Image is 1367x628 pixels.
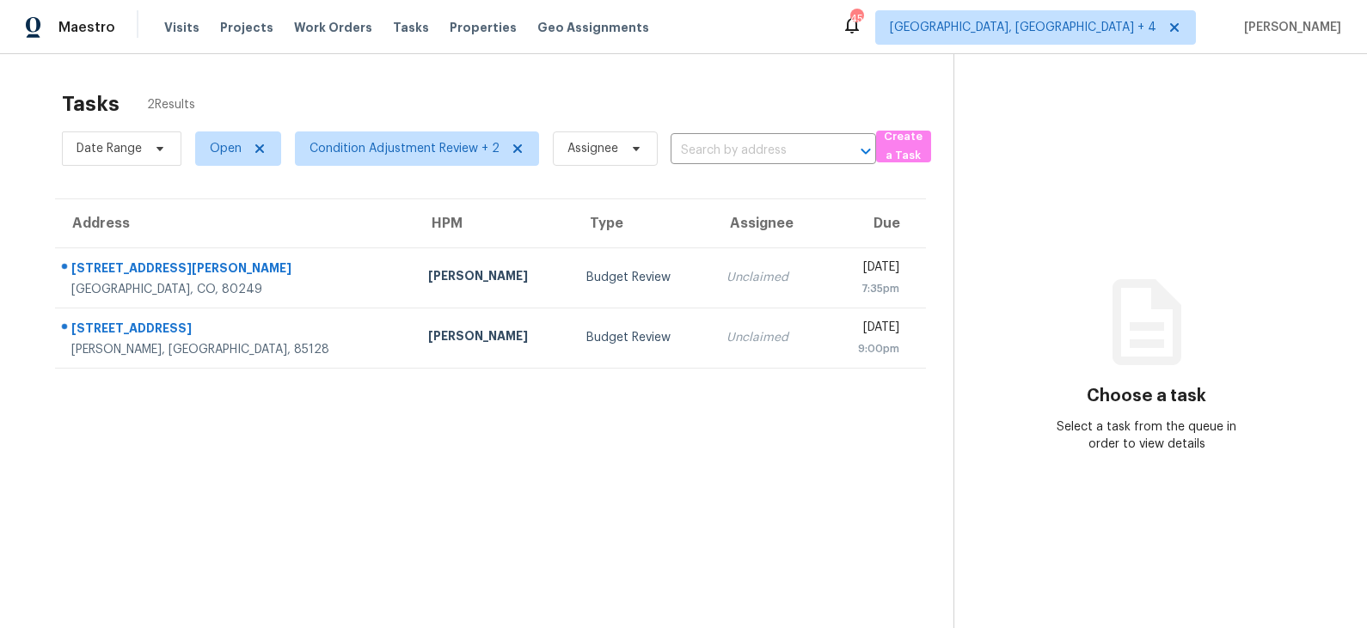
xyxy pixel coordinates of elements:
[837,259,899,280] div: [DATE]
[671,137,828,164] input: Search by address
[586,269,698,286] div: Budget Review
[428,267,560,289] div: [PERSON_NAME]
[854,139,878,163] button: Open
[62,95,120,113] h2: Tasks
[876,131,931,162] button: Create a Task
[310,140,500,157] span: Condition Adjustment Review + 2
[294,19,372,36] span: Work Orders
[837,340,899,357] div: 9:00pm
[393,21,429,34] span: Tasks
[1051,418,1243,453] div: Select a task from the queue in order to view details
[837,319,899,340] div: [DATE]
[850,10,862,27] div: 45
[428,327,560,349] div: [PERSON_NAME]
[824,199,926,247] th: Due
[147,96,195,113] span: 2 Results
[55,199,414,247] th: Address
[58,19,115,36] span: Maestro
[71,281,401,298] div: [GEOGRAPHIC_DATA], CO, 80249
[71,259,401,281] div: [STREET_ADDRESS][PERSON_NAME]
[414,199,573,247] th: HPM
[210,140,242,157] span: Open
[586,329,698,346] div: Budget Review
[450,19,517,36] span: Properties
[837,280,899,297] div: 7:35pm
[71,341,401,358] div: [PERSON_NAME], [GEOGRAPHIC_DATA], 85128
[77,140,142,157] span: Date Range
[890,19,1156,36] span: [GEOGRAPHIC_DATA], [GEOGRAPHIC_DATA] + 4
[220,19,273,36] span: Projects
[713,199,824,247] th: Assignee
[567,140,618,157] span: Assignee
[726,329,811,346] div: Unclaimed
[726,269,811,286] div: Unclaimed
[537,19,649,36] span: Geo Assignments
[71,320,401,341] div: [STREET_ADDRESS]
[1087,387,1206,405] h3: Choose a task
[885,127,923,167] span: Create a Task
[164,19,199,36] span: Visits
[1237,19,1341,36] span: [PERSON_NAME]
[573,199,712,247] th: Type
